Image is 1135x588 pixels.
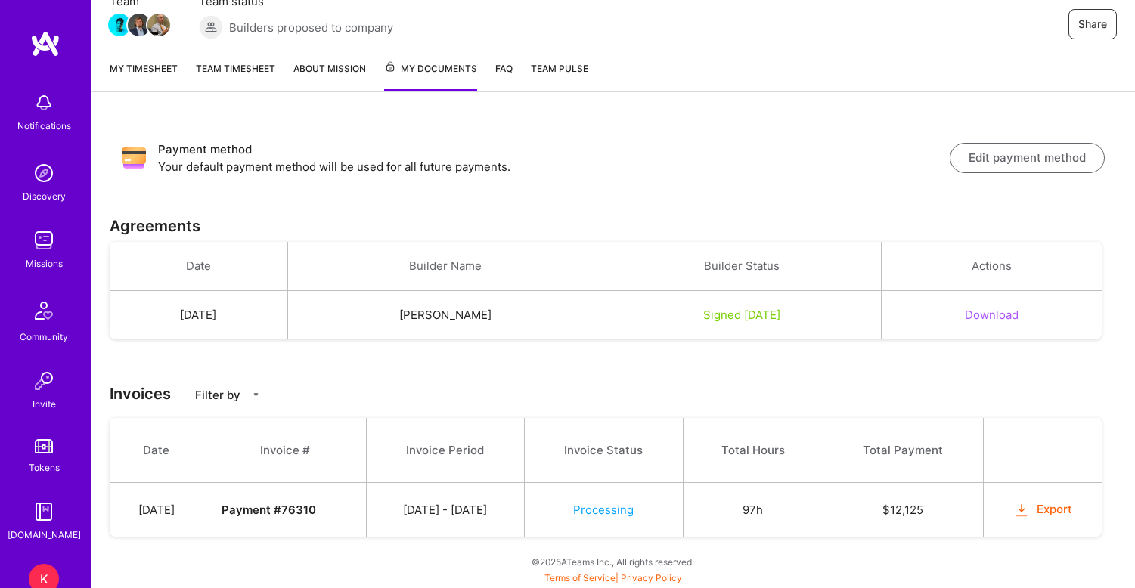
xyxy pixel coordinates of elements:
i: icon CaretDown [251,390,261,400]
span: Builders proposed to company [229,20,393,36]
img: logo [30,30,60,57]
a: Team Member Avatar [149,12,169,38]
th: Builder Name [287,242,603,291]
div: Community [20,329,68,345]
h3: Agreements [110,217,1117,235]
td: [DATE] [110,291,287,340]
img: Team Member Avatar [147,14,170,36]
img: tokens [35,439,53,453]
button: Download [965,307,1019,323]
th: Invoice # [203,418,367,483]
div: Invite [33,396,56,412]
td: [DATE] - [DATE] [367,483,525,537]
td: [DATE] [110,483,203,537]
img: discovery [29,158,59,188]
a: About Mission [293,60,366,91]
button: Share [1068,9,1117,39]
a: My Documents [384,60,477,91]
div: Signed [DATE] [622,307,863,323]
th: Date [110,418,203,483]
a: Team Pulse [531,60,588,91]
a: FAQ [495,60,513,91]
div: © 2025 ATeams Inc., All rights reserved. [91,543,1135,580]
img: Builders proposed to company [199,15,223,39]
img: teamwork [29,225,59,255]
img: guide book [29,497,59,527]
th: Actions [881,242,1101,291]
a: Team Member Avatar [110,12,129,38]
img: Team Member Avatar [128,14,150,36]
img: Payment method [122,146,146,170]
span: My Documents [384,60,477,77]
div: Discovery [23,188,66,204]
td: 97h [683,483,823,537]
div: Missions [26,255,63,271]
div: Tokens [29,460,60,475]
img: Team Member Avatar [108,14,131,36]
a: Privacy Policy [621,572,682,583]
span: Team Pulse [531,63,588,74]
i: icon OrangeDownload [1013,502,1031,519]
div: [DOMAIN_NAME] [8,527,81,543]
th: Invoice Period [367,418,525,483]
h3: Payment method [158,141,950,159]
img: Invite [29,366,59,396]
th: Total Payment [823,418,983,483]
span: Share [1078,17,1107,32]
p: Your default payment method will be used for all future payments. [158,159,950,175]
p: Filter by [195,387,240,403]
td: $ 12,125 [823,483,983,537]
strong: Payment # 76310 [222,503,316,517]
h3: Invoices [110,385,1117,403]
th: Builder Status [603,242,881,291]
a: My timesheet [110,60,178,91]
a: Team Member Avatar [129,12,149,38]
button: Export [1013,501,1072,518]
img: Community [26,292,62,329]
th: Total Hours [683,418,823,483]
th: Invoice Status [524,418,683,483]
img: bell [29,88,59,118]
span: Processing [573,503,634,517]
div: Notifications [17,118,71,134]
th: Date [110,242,287,291]
td: [PERSON_NAME] [287,291,603,340]
button: Edit payment method [950,143,1105,173]
span: | [544,572,682,583]
a: Team timesheet [196,60,275,91]
a: Terms of Service [544,572,616,583]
